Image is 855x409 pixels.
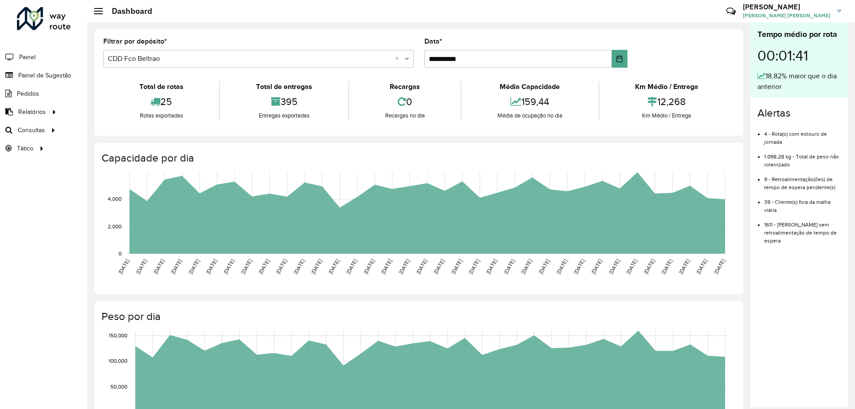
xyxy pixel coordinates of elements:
li: 1.098,28 kg - Total de peso não roteirizado [764,146,841,169]
div: 00:01:41 [757,40,841,71]
text: [DATE] [205,258,218,275]
text: [DATE] [678,258,691,275]
span: Clear all [395,53,403,64]
h4: Peso por dia [102,310,734,323]
text: [DATE] [257,258,270,275]
text: [DATE] [432,258,445,275]
text: [DATE] [293,258,305,275]
text: [DATE] [450,258,463,275]
text: [DATE] [345,258,358,275]
text: [DATE] [695,258,708,275]
h3: [PERSON_NAME] [743,3,831,11]
text: [DATE] [713,258,726,275]
span: Pedidos [17,89,39,98]
text: [DATE] [275,258,288,275]
text: [DATE] [485,258,498,275]
text: [DATE] [503,258,516,275]
text: [DATE] [152,258,165,275]
div: 12,268 [602,92,732,111]
text: [DATE] [170,258,183,275]
div: 159,44 [464,92,596,111]
div: Rotas exportadas [106,111,217,120]
text: 2,000 [108,223,122,229]
text: 50,000 [110,384,127,389]
h4: Alertas [757,107,841,120]
text: 100,000 [109,358,127,364]
div: Total de rotas [106,81,217,92]
text: [DATE] [590,258,603,275]
a: Contato Rápido [721,2,741,21]
label: Data [424,36,442,47]
text: [DATE] [555,258,568,275]
text: [DATE] [310,258,323,275]
div: 25 [106,92,217,111]
text: [DATE] [520,258,533,275]
text: [DATE] [362,258,375,275]
text: [DATE] [468,258,480,275]
text: 0 [118,251,122,256]
text: 150,000 [109,333,127,339]
div: Média de ocupação no dia [464,111,596,120]
li: 1611 - [PERSON_NAME] sem retroalimentação de tempo de espera [764,214,841,245]
text: [DATE] [240,258,253,275]
span: Tático [17,144,33,153]
div: Total de entregas [222,81,346,92]
li: 4 - Rota(s) com estouro de jornada [764,123,841,146]
text: [DATE] [327,258,340,275]
h2: Dashboard [103,6,152,16]
div: Entregas exportadas [222,111,346,120]
span: Painel [19,53,36,62]
div: Média Capacidade [464,81,596,92]
div: 18,82% maior que o dia anterior [757,71,841,92]
label: Filtrar por depósito [103,36,167,47]
div: Recargas [351,81,458,92]
text: [DATE] [398,258,411,275]
span: Relatórios [18,107,46,117]
text: [DATE] [187,258,200,275]
text: [DATE] [660,258,673,275]
text: [DATE] [625,258,638,275]
li: 39 - Cliente(s) fora da malha viária [764,191,841,214]
span: Painel de Sugestão [18,71,71,80]
div: 395 [222,92,346,111]
h4: Capacidade por dia [102,152,734,165]
text: [DATE] [222,258,235,275]
li: 9 - Retroalimentação(ões) de tempo de espera pendente(s) [764,169,841,191]
span: Consultas [18,126,45,135]
text: [DATE] [135,258,148,275]
div: Km Médio / Entrega [602,81,732,92]
text: [DATE] [608,258,621,275]
text: [DATE] [415,258,428,275]
div: Km Médio / Entrega [602,111,732,120]
text: [DATE] [537,258,550,275]
text: [DATE] [380,258,393,275]
div: Tempo médio por rota [757,28,841,40]
text: [DATE] [573,258,586,275]
text: 4,000 [108,196,122,202]
text: [DATE] [643,258,655,275]
button: Choose Date [612,50,627,68]
text: [DATE] [117,258,130,275]
div: 0 [351,92,458,111]
div: Recargas no dia [351,111,458,120]
span: [PERSON_NAME] [PERSON_NAME] [743,12,831,20]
